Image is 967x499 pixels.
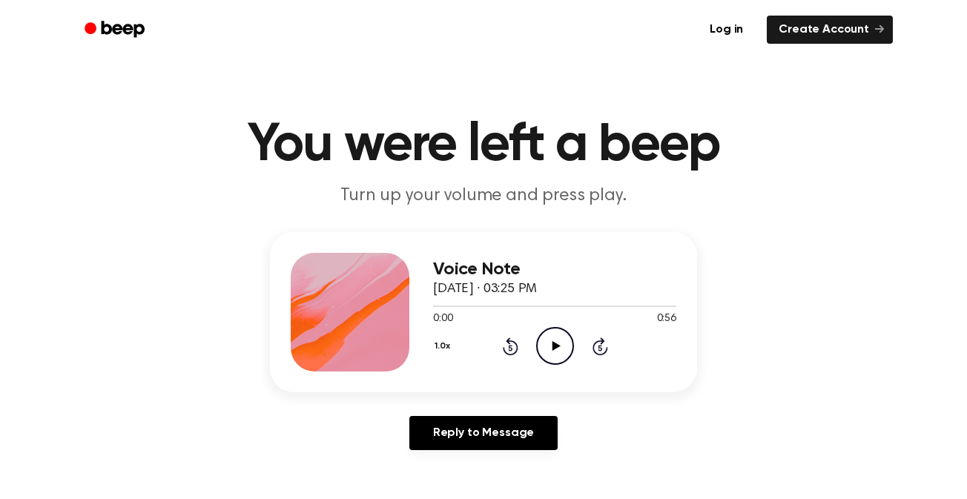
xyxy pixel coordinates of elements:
[104,119,863,172] h1: You were left a beep
[409,416,558,450] a: Reply to Message
[433,260,676,280] h3: Voice Note
[433,282,537,296] span: [DATE] · 03:25 PM
[433,334,455,359] button: 1.0x
[695,13,758,47] a: Log in
[199,184,768,208] p: Turn up your volume and press play.
[767,16,893,44] a: Create Account
[657,311,676,327] span: 0:56
[74,16,158,44] a: Beep
[433,311,452,327] span: 0:00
